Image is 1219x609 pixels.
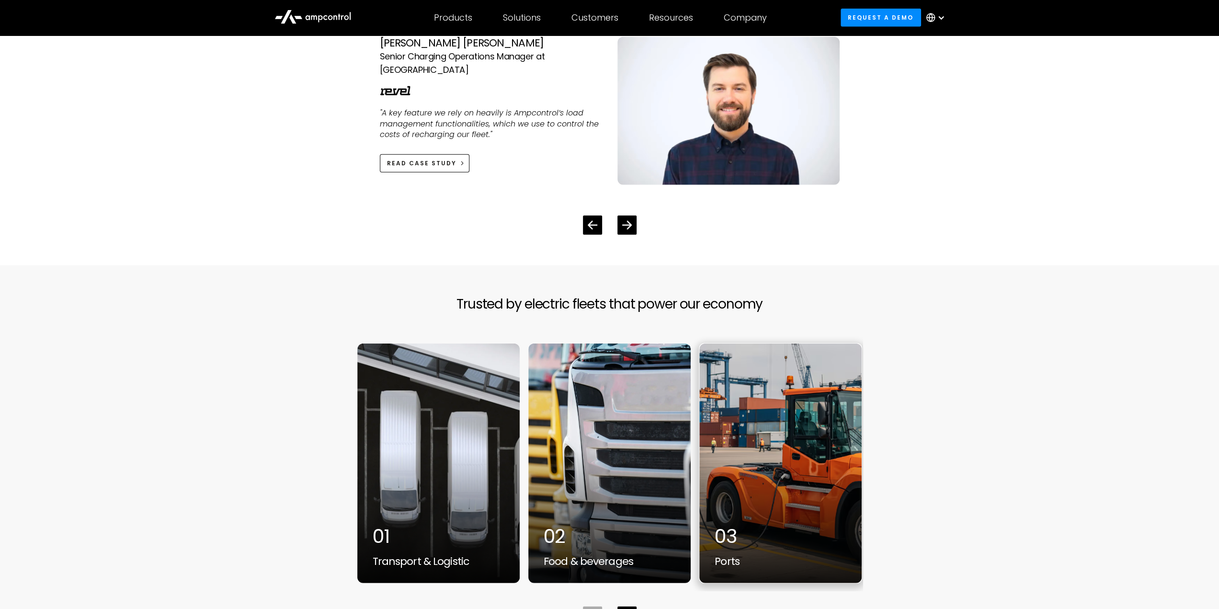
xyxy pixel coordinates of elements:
[715,525,846,548] div: 03
[434,12,472,23] div: Products
[649,12,693,23] div: Resources
[387,159,456,168] div: Read Case Study
[380,108,602,140] p: "A key feature we rely on heavily is Ampcontrol’s load management functionalities, which we use t...
[583,216,602,235] div: Previous slide
[699,343,862,584] div: 3 / 7
[528,343,691,584] a: 02Food & beverages
[357,343,520,584] div: 1 / 7
[571,12,618,23] div: Customers
[380,37,602,49] div: [PERSON_NAME] [PERSON_NAME]
[503,12,541,23] div: Solutions
[380,154,470,172] a: Read Case Study
[373,555,504,568] div: Transport & Logistic
[724,12,767,23] div: Company
[715,555,846,568] div: Ports
[456,296,763,312] h2: Trusted by electric fleets that power our economy
[380,22,840,200] div: 1 / 4
[544,555,675,568] div: Food & beverages
[380,50,602,78] div: Senior Charging Operations Manager at [GEOGRAPHIC_DATA]
[617,216,637,235] div: Next slide
[544,525,675,548] div: 02
[528,343,691,584] div: 2 / 7
[699,343,862,584] a: eletric terminal tractor at port03Ports
[841,9,921,26] a: Request a demo
[357,343,520,584] a: electric vehicle fleet - Ampcontrol smart charging01Transport & Logistic
[373,525,504,548] div: 01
